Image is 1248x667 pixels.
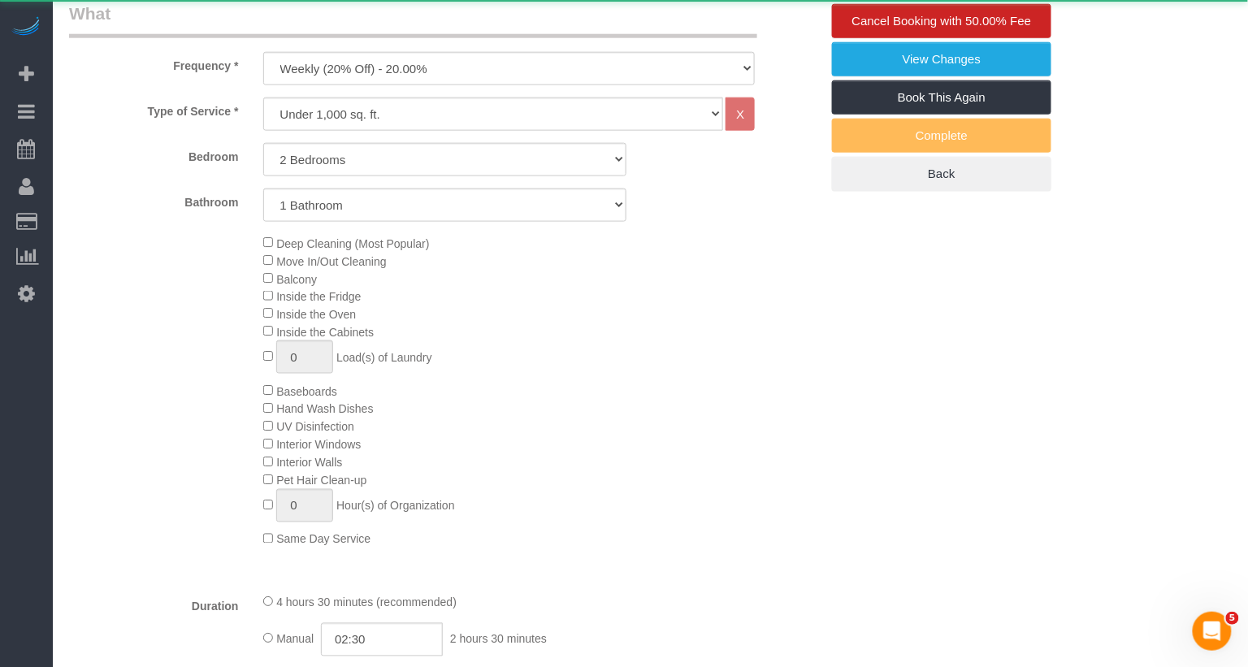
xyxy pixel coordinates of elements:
span: Inside the Cabinets [276,326,374,339]
a: Cancel Booking with 50.00% Fee [832,4,1051,38]
span: Inside the Oven [276,308,356,321]
span: Same Day Service [276,533,370,546]
span: Deep Cleaning (Most Popular) [276,237,429,250]
span: Baseboards [276,385,337,398]
label: Frequency * [57,52,251,74]
span: Balcony [276,273,317,286]
legend: What [69,2,757,38]
span: Inside the Fridge [276,290,361,303]
span: Hour(s) of Organization [336,500,455,513]
a: Book This Again [832,80,1051,115]
span: 2 hours 30 minutes [450,633,547,646]
span: Cancel Booking with 50.00% Fee [852,14,1032,28]
img: Automaid Logo [10,16,42,39]
span: UV Disinfection [276,421,354,434]
span: Manual [276,633,314,646]
label: Duration [57,593,251,615]
span: Move In/Out Cleaning [276,255,386,268]
span: Interior Walls [276,457,342,470]
span: 4 hours 30 minutes (recommended) [276,596,457,609]
span: Load(s) of Laundry [336,351,432,364]
label: Bedroom [57,143,251,165]
span: Interior Windows [276,439,361,452]
a: Back [832,157,1051,191]
label: Type of Service * [57,97,251,119]
span: Hand Wash Dishes [276,403,373,416]
a: View Changes [832,42,1051,76]
iframe: Intercom live chat [1193,612,1232,651]
span: Pet Hair Clean-up [276,474,366,487]
label: Bathroom [57,188,251,210]
span: 5 [1226,612,1239,625]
